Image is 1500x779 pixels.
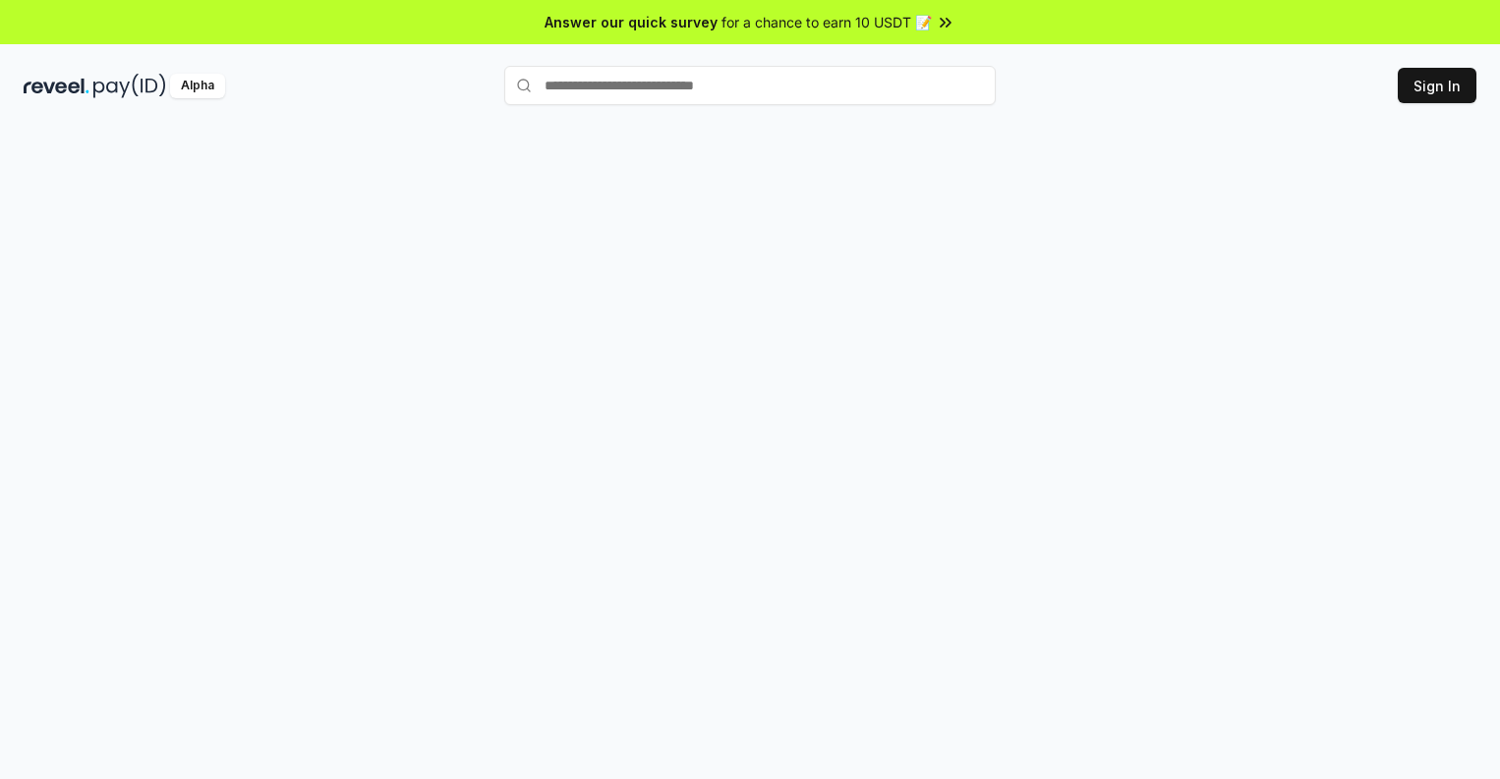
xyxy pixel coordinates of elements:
[721,12,932,32] span: for a chance to earn 10 USDT 📝
[24,74,89,98] img: reveel_dark
[545,12,718,32] span: Answer our quick survey
[170,74,225,98] div: Alpha
[1398,68,1476,103] button: Sign In
[93,74,166,98] img: pay_id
